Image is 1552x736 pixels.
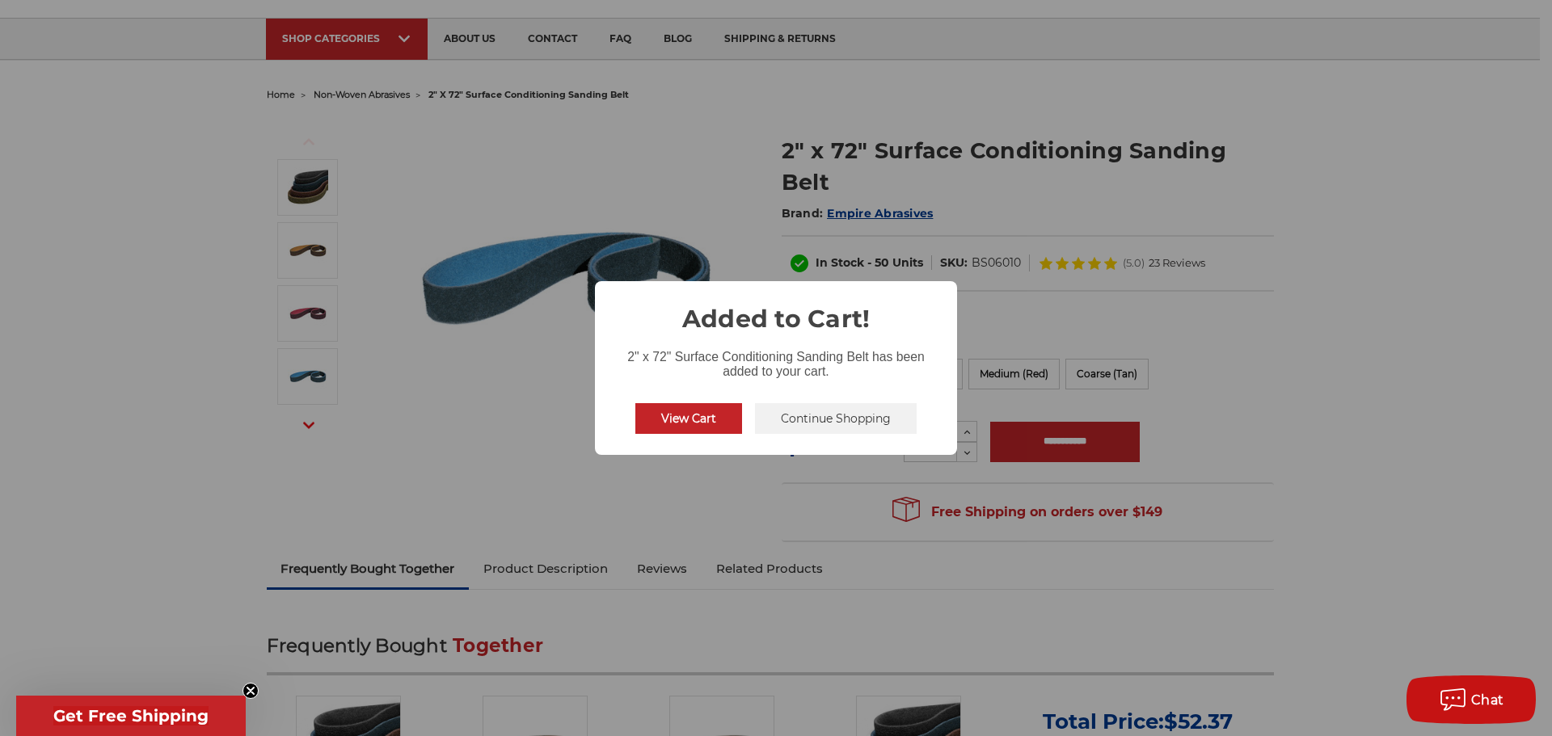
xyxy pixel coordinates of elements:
[595,337,957,382] div: 2" x 72" Surface Conditioning Sanding Belt has been added to your cart.
[53,706,209,725] span: Get Free Shipping
[1471,692,1504,708] span: Chat
[1406,675,1536,724] button: Chat
[595,281,957,337] h2: Added to Cart!
[755,403,917,434] button: Continue Shopping
[242,683,259,699] button: Close teaser
[635,403,742,434] button: View Cart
